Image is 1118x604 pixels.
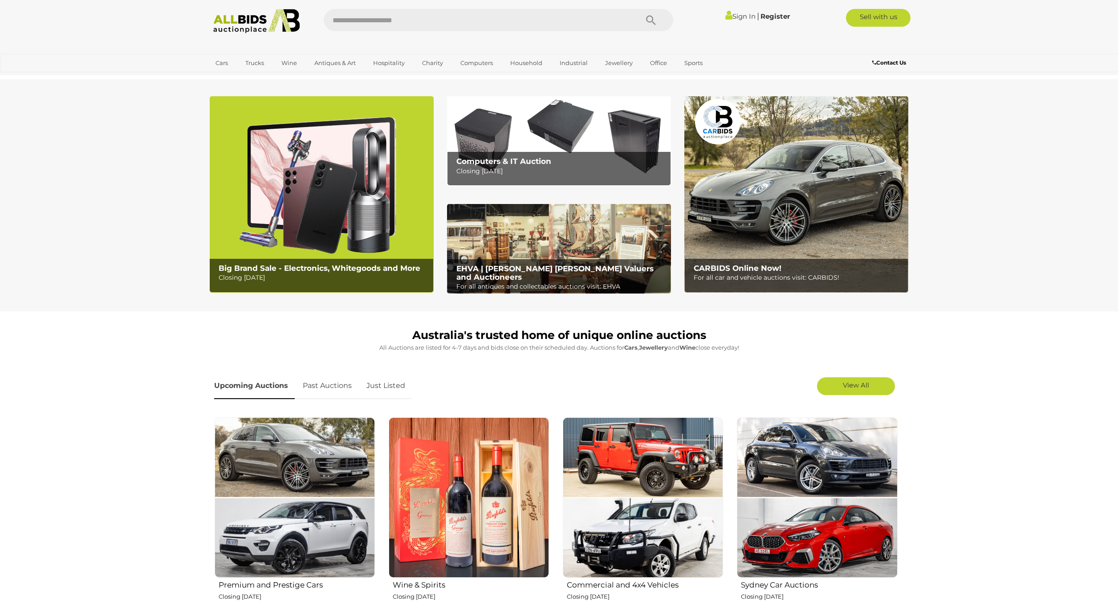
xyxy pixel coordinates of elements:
a: Computers & IT Auction Computers & IT Auction Closing [DATE] [447,96,671,186]
span: View All [843,381,869,389]
a: Jewellery [599,56,638,70]
img: CARBIDS Online Now! [684,96,908,293]
p: Closing [DATE] [741,592,897,602]
a: Office [644,56,673,70]
a: Register [760,12,790,20]
a: Industrial [554,56,594,70]
a: Household [504,56,548,70]
strong: Wine [679,344,695,351]
a: View All [817,377,895,395]
img: EHVA | Evans Hastings Valuers and Auctioneers [447,204,671,294]
button: Search [629,9,673,31]
h2: Premium and Prestige Cars [219,579,375,589]
p: Closing [DATE] [567,592,723,602]
a: Antiques & Art [309,56,362,70]
h2: Sydney Car Auctions [741,579,897,589]
h2: Wine & Spirits [393,579,549,589]
h2: Commercial and 4x4 Vehicles [567,579,723,589]
strong: Jewellery [639,344,668,351]
img: Commercial and 4x4 Vehicles [563,417,723,578]
p: Closing [DATE] [219,592,375,602]
a: Past Auctions [296,373,358,399]
a: Big Brand Sale - Electronics, Whitegoods and More Big Brand Sale - Electronics, Whitegoods and Mo... [210,96,434,293]
img: Wine & Spirits [389,417,549,578]
a: Cars [210,56,234,70]
a: Trucks [240,56,270,70]
a: [GEOGRAPHIC_DATA] [210,70,285,85]
a: Charity [416,56,449,70]
img: Big Brand Sale - Electronics, Whitegoods and More [210,96,434,293]
img: Computers & IT Auction [447,96,671,186]
img: Allbids.com.au [208,9,305,33]
b: CARBIDS Online Now! [694,264,781,273]
span: | [757,11,759,21]
h1: Australia's trusted home of unique online auctions [214,329,904,342]
a: Just Listed [360,373,412,399]
a: Wine [276,56,303,70]
p: For all antiques and collectables auctions visit: EHVA [456,281,666,292]
img: Sydney Car Auctions [737,417,897,578]
p: For all car and vehicle auctions visit: CARBIDS! [694,272,903,283]
a: Hospitality [367,56,411,70]
a: Contact Us [872,58,908,68]
a: Sell with us [846,9,911,27]
p: Closing [DATE] [219,272,428,283]
b: Big Brand Sale - Electronics, Whitegoods and More [219,264,420,273]
a: CARBIDS Online Now! CARBIDS Online Now! For all car and vehicle auctions visit: CARBIDS! [684,96,908,293]
strong: Cars [624,344,638,351]
p: Closing [DATE] [456,166,666,177]
a: Upcoming Auctions [214,373,295,399]
b: EHVA | [PERSON_NAME] [PERSON_NAME] Valuers and Auctioneers [456,264,654,282]
a: EHVA | Evans Hastings Valuers and Auctioneers EHVA | [PERSON_NAME] [PERSON_NAME] Valuers and Auct... [447,204,671,294]
b: Computers & IT Auction [456,157,551,166]
p: Closing [DATE] [393,592,549,602]
a: Sports [679,56,708,70]
a: Computers [455,56,499,70]
img: Premium and Prestige Cars [215,417,375,578]
b: Contact Us [872,59,906,66]
p: All Auctions are listed for 4-7 days and bids close on their scheduled day. Auctions for , and cl... [214,343,904,353]
a: Sign In [725,12,756,20]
